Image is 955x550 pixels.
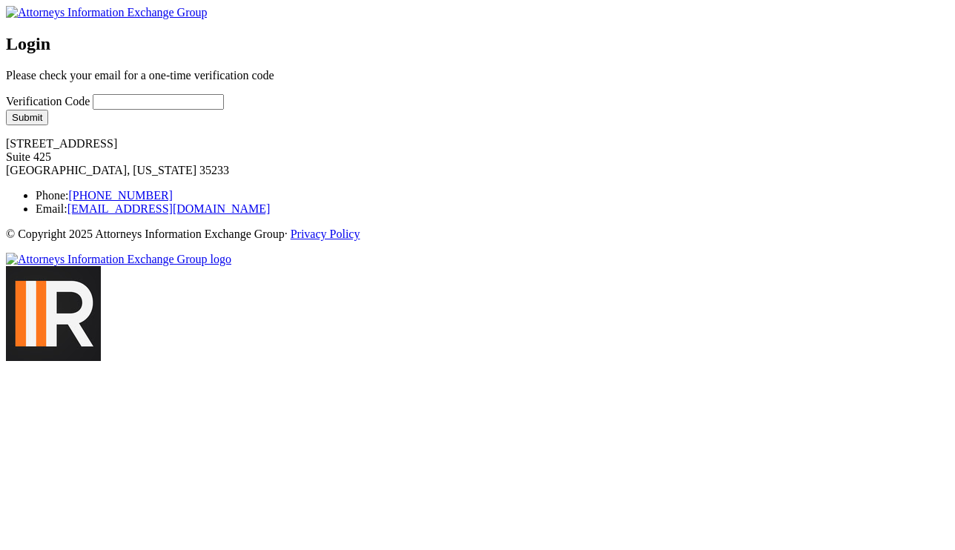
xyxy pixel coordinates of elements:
[36,189,949,202] li: Phone:
[6,266,101,361] img: 8h4ubnwJzZ-srDM_ca-xwfQ-WSb_glrHreUVt2U8s3CVLzfO-thfLv7Hz2jNJx23-rUqpPsHlsWGzz7HW9hgAxbxacU=w128-...
[68,189,172,202] a: [PHONE_NUMBER]
[6,34,949,54] h2: Login
[6,95,90,107] label: Verification Code
[6,110,48,125] button: Submit
[6,69,303,82] p: Please check your email for a one-time verification code
[6,137,949,177] p: [STREET_ADDRESS] Suite 425 [GEOGRAPHIC_DATA], [US_STATE] 35233
[67,202,271,215] a: [EMAIL_ADDRESS][DOMAIN_NAME]
[6,6,207,19] img: Attorneys Information Exchange Group
[6,253,231,266] img: Attorneys Information Exchange Group logo
[6,228,949,241] p: © Copyright 2025 Attorneys Information Exchange Group
[285,228,288,240] span: ·
[36,202,949,216] li: Email:
[291,228,360,240] a: Privacy Policy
